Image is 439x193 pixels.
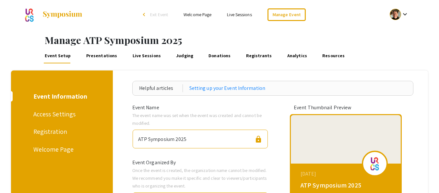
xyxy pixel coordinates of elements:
span: lock [255,135,262,143]
span: Exit Event [150,12,168,17]
button: Expand account dropdown [383,7,416,22]
div: Event Information [33,91,88,101]
a: Setting up your Event Information [189,84,265,92]
a: Live Sessions [227,12,252,17]
a: Event Setup [44,48,72,63]
a: Presentations [85,48,118,63]
a: Live Sessions [131,48,162,63]
a: Judging [175,48,194,63]
a: Donations [208,48,232,63]
img: ATP Symposium 2025 [23,6,36,23]
div: Welcome Page [33,145,88,154]
img: atp2025_eventLogo_56bb79_.png [365,155,385,171]
a: Registrants [245,48,273,63]
a: Welcome Page [184,12,211,17]
a: Manage Event [267,8,306,21]
div: ATP Symposium 2025 [138,133,187,143]
div: Event Name [127,104,273,112]
a: ATP Symposium 2025 [23,6,83,23]
div: Event Organized By [127,159,273,166]
mat-icon: Expand account dropdown [401,10,409,18]
span: The event name was set when the event was created and cannot be modified. [132,112,262,126]
div: Event Thumbnail Preview [294,104,397,112]
iframe: Chat [5,164,28,188]
div: Registration [33,127,88,136]
a: Analytics [286,48,308,63]
img: Symposium by ForagerOne [42,11,83,18]
span: Once the event is created, the organization name cannot be modified. We recommend you make it spe... [132,167,267,189]
div: Helpful articles [139,84,183,92]
div: Access Settings [33,109,88,119]
h1: Manage ATP Symposium 2025 [45,34,439,46]
div: ATP Symposium 2025 [301,180,393,190]
a: Resources [321,48,346,63]
div: [DATE] [301,170,393,178]
div: arrow_back_ios [143,13,147,16]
